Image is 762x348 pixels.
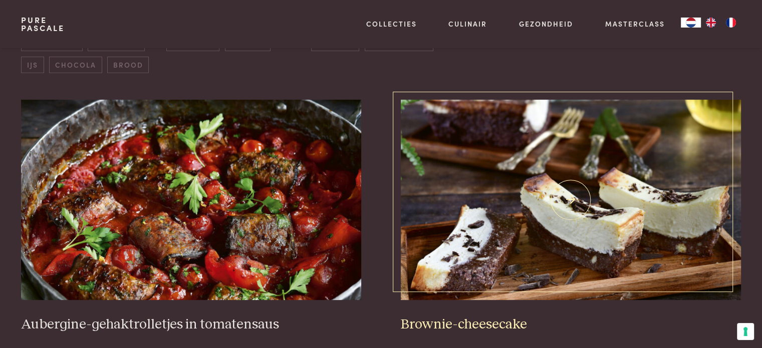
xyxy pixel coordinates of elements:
a: FR [721,18,741,28]
a: Culinair [448,19,487,29]
a: Gezondheid [519,19,573,29]
h3: Aubergine-gehaktrolletjes in tomatensaus [21,316,361,333]
aside: Language selected: Nederlands [681,18,741,28]
span: brood [107,57,149,73]
a: NL [681,18,701,28]
a: Masterclass [605,19,665,29]
span: ijs [21,57,44,73]
a: Collecties [366,19,417,29]
a: Brownie-cheesecake Brownie-cheesecake [401,100,740,333]
div: Language [681,18,701,28]
h3: Brownie-cheesecake [401,316,740,333]
img: Brownie-cheesecake [401,100,740,300]
a: Aubergine-gehaktrolletjes in tomatensaus Aubergine-gehaktrolletjes in tomatensaus [21,100,361,333]
a: PurePascale [21,16,65,32]
img: Aubergine-gehaktrolletjes in tomatensaus [21,100,361,300]
a: EN [701,18,721,28]
ul: Language list [701,18,741,28]
span: chocola [49,57,102,73]
button: Uw voorkeuren voor toestemming voor trackingtechnologieën [737,323,754,340]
